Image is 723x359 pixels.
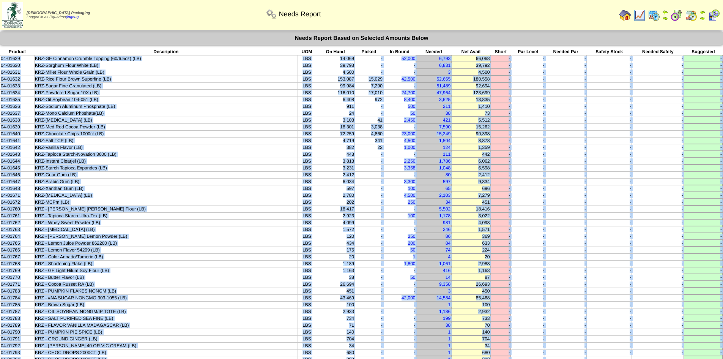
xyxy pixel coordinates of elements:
td: 4,500 [316,69,355,76]
th: Safety Stock [586,49,632,55]
a: 7,590 [439,124,450,130]
td: LBS [298,62,316,69]
td: 04-01645 [0,164,35,171]
a: 50 [410,111,415,116]
td: 73 [451,110,490,117]
a: 1 [413,254,416,259]
a: 38 [446,111,450,116]
td: 04-01641 [0,137,35,144]
td: - [491,89,511,96]
a: 34 [446,199,450,205]
td: - [545,69,587,76]
td: 04-01644 [0,158,35,164]
td: LBS [298,55,316,62]
a: 1,504 [439,138,450,143]
td: - [586,76,632,82]
td: 341 [354,137,383,144]
td: - [632,82,684,89]
td: - [511,123,545,130]
img: arrowright.gif [662,15,668,21]
a: 2,103 [439,193,450,198]
td: - [545,96,587,103]
td: - [545,117,587,123]
td: - [354,55,383,62]
td: - [491,110,511,117]
a: 2,250 [404,158,415,164]
span: Logged in as Rquadros [27,11,90,19]
td: - [684,110,723,117]
a: 1 [448,336,450,342]
td: 911 [316,103,355,110]
td: 14,069 [316,55,355,62]
a: 52,665 [436,76,450,82]
a: 1 [448,302,450,307]
td: LBS [298,164,316,171]
td: - [491,69,511,76]
td: 04-01633 [0,82,35,89]
td: - [491,76,511,82]
td: - [545,55,587,62]
td: - [586,55,632,62]
td: KRZ-Sugar Fine Granulated (LB) [34,82,298,89]
td: 99,984 [316,82,355,89]
td: - [586,151,632,158]
td: 90,398 [451,130,490,137]
td: KRZ-Oil Soybean 104-051 (LB) [34,96,298,103]
td: 116,010 [316,89,355,96]
td: KRZ-Tapioca Starch-Novation 3600 (LB) [34,151,298,158]
td: - [586,137,632,144]
td: KRZ-Vanilla Flavor (LB) [34,144,298,151]
td: - [632,123,684,130]
a: 3 [448,288,450,294]
td: - [545,130,587,137]
td: KRZ-[MEDICAL_DATA] (LB) [34,117,298,123]
img: calendarinout.gif [685,9,697,21]
th: Short [491,49,511,55]
td: - [545,137,587,144]
a: 124 [443,145,450,150]
td: - [383,82,416,89]
a: 1,000 [404,145,415,150]
th: Par Level [511,49,545,55]
img: line_graph.gif [633,9,646,21]
td: - [632,55,684,62]
td: - [383,69,416,76]
th: Net Avail [451,49,490,55]
td: - [632,96,684,103]
img: calendarprod.gif [648,9,660,21]
td: - [632,62,684,69]
td: - [586,89,632,96]
td: 04-01637 [0,110,35,117]
a: 1,178 [439,213,450,218]
td: 180,558 [451,76,490,82]
img: arrowright.gif [699,15,706,21]
td: - [632,69,684,76]
td: 3,103 [316,117,355,123]
td: 4,500 [451,69,490,76]
td: - [586,96,632,103]
td: 04-01635 [0,96,35,103]
td: - [491,144,511,151]
td: - [684,96,723,103]
td: 1,410 [451,103,490,110]
td: 7,290 [354,82,383,89]
td: 8,878 [451,137,490,144]
td: LBS [298,110,316,117]
a: 3 [448,70,450,75]
td: KRZ-Sorghum Flour White (LB) [34,62,298,69]
td: - [383,62,416,69]
td: - [511,151,545,158]
td: - [684,151,723,158]
td: 04-01634 [0,89,35,96]
span: [DEMOGRAPHIC_DATA] Packaging [27,11,90,15]
td: - [511,110,545,117]
td: KRZ-Rice Flour Brown Superfine (LB) [34,76,298,82]
td: 72,259 [316,130,355,137]
th: UOM [298,49,316,55]
td: KRZ-Powdered Sugar 10X (LB) [34,89,298,96]
td: LBS [298,69,316,76]
a: 15,249 [436,131,450,136]
td: - [545,123,587,130]
td: - [632,117,684,123]
td: - [586,130,632,137]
